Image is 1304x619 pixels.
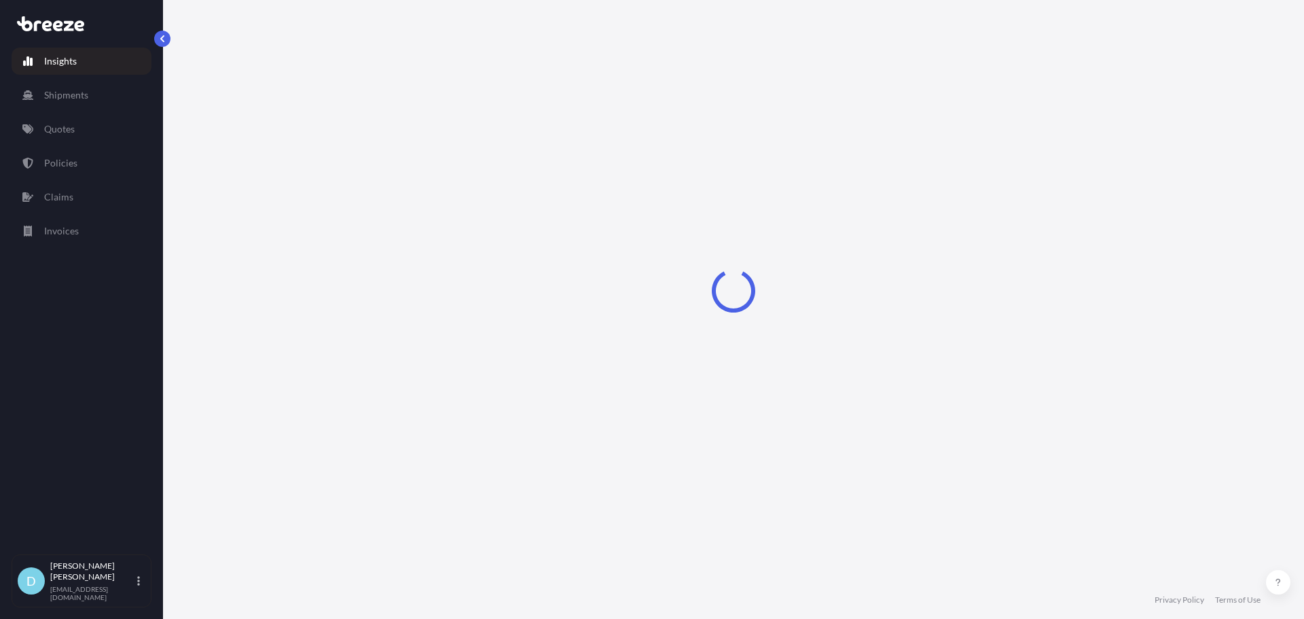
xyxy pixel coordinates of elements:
p: Insights [44,54,77,68]
a: Privacy Policy [1155,595,1204,605]
p: Quotes [44,122,75,136]
a: Terms of Use [1215,595,1261,605]
p: Policies [44,156,77,170]
a: Policies [12,149,151,177]
p: [EMAIL_ADDRESS][DOMAIN_NAME] [50,585,134,601]
a: Shipments [12,82,151,109]
p: [PERSON_NAME] [PERSON_NAME] [50,561,134,582]
a: Invoices [12,217,151,245]
span: D [26,574,36,588]
p: Claims [44,190,73,204]
a: Claims [12,183,151,211]
p: Shipments [44,88,88,102]
a: Quotes [12,116,151,143]
a: Insights [12,48,151,75]
p: Invoices [44,224,79,238]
